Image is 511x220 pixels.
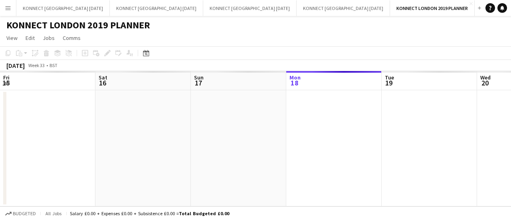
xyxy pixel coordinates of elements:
[203,0,297,16] button: KONNECT [GEOGRAPHIC_DATA] [DATE]
[480,74,491,81] span: Wed
[2,78,10,87] span: 15
[479,78,491,87] span: 20
[385,74,394,81] span: Tue
[70,210,229,216] div: Salary £0.00 + Expenses £0.00 + Subsistence £0.00 =
[50,62,57,68] div: BST
[16,0,110,16] button: KONNECT [GEOGRAPHIC_DATA] [DATE]
[22,33,38,43] a: Edit
[97,78,107,87] span: 16
[40,33,58,43] a: Jobs
[26,62,46,68] span: Week 33
[179,210,229,216] span: Total Budgeted £0.00
[63,34,81,42] span: Comms
[288,78,301,87] span: 18
[43,34,55,42] span: Jobs
[289,74,301,81] span: Mon
[390,0,475,16] button: KONNECT LONDON 2019 PLANNER
[194,74,204,81] span: Sun
[6,19,150,31] h1: KONNECT LONDON 2019 PLANNER
[4,209,37,218] button: Budgeted
[297,0,390,16] button: KONNECT [GEOGRAPHIC_DATA] [DATE]
[99,74,107,81] span: Sat
[44,210,63,216] span: All jobs
[6,34,18,42] span: View
[6,61,25,69] div: [DATE]
[384,78,394,87] span: 19
[110,0,203,16] button: KONNECT [GEOGRAPHIC_DATA] [DATE]
[3,74,10,81] span: Fri
[13,211,36,216] span: Budgeted
[3,33,21,43] a: View
[26,34,35,42] span: Edit
[193,78,204,87] span: 17
[59,33,84,43] a: Comms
